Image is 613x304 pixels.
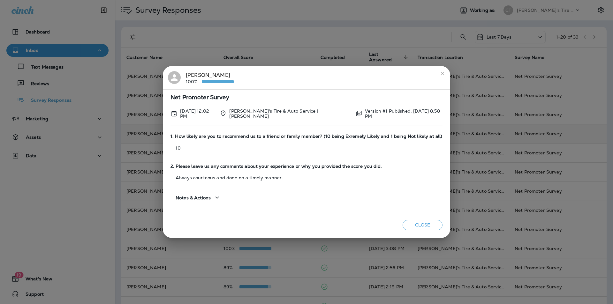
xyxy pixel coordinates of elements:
span: 2. Please leave us any comments about your experience or why you provided the score you did. [170,164,443,169]
p: 100% [186,79,202,84]
div: [PERSON_NAME] [186,71,234,85]
button: Close [403,220,443,230]
p: Always courteous and done on a timely manner. [170,175,443,180]
span: Net Promoter Survey [170,95,443,100]
button: close [437,69,448,79]
p: [PERSON_NAME]'s Tire & Auto Service | [PERSON_NAME] [229,108,350,119]
p: Sep 4, 2025 12:02 PM [180,108,215,119]
span: 1. How likely are you to recommend us to a friend or family member? (10 being Exremely Likely and... [170,134,443,139]
span: Notes & Actions [176,195,211,201]
p: Version #1 Published: [DATE] 8:58 PM [365,108,443,119]
p: 10 [170,145,443,151]
button: Notes & Actions [170,189,226,207]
